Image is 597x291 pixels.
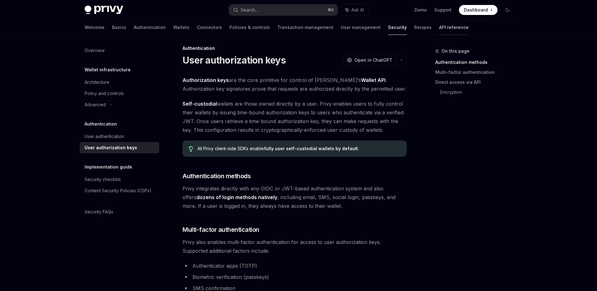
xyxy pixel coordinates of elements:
a: Security FAQs [80,206,159,217]
a: Direct access via API [435,77,517,87]
div: Security FAQs [85,208,113,216]
span: Privy also enables multi-factor authentication for access to user authorization keys. Supported a... [183,238,407,255]
a: Wallet API [361,77,386,83]
span: are the core primitive for control of [PERSON_NAME]’s . Authorization key signatures prove that r... [183,76,407,93]
strong: fully user self-custodial wallets by default [264,146,358,151]
a: Basics [112,20,126,35]
span: On this page [442,47,470,55]
div: Architecture [85,79,109,86]
div: Authentication [183,45,407,51]
span: Multi-factor authentication [183,225,259,234]
a: Security [388,20,407,35]
span: Open in ChatGPT [354,57,392,63]
span: wallets are those owned directly by a user. Privy enables users to fully control their wallets by... [183,99,407,134]
a: Wallets [173,20,189,35]
div: All Privy client-side SDKs enable . [197,145,400,152]
a: Content Security Policies (CSPs) [80,185,159,196]
a: Authorization keys [183,77,229,83]
a: Demo [414,7,427,13]
button: Ask AI [341,4,368,16]
div: Policy and controls [85,90,124,97]
button: Open in ChatGPT [343,55,396,65]
a: Recipes [414,20,432,35]
img: dark logo [85,6,123,14]
svg: Tip [189,146,193,152]
div: Advanced [85,101,106,108]
h5: Implementation guide [85,163,132,171]
div: User authentication [85,133,124,140]
div: Security checklist [85,176,121,183]
li: Authenticator apps (TOTP) [183,261,407,270]
a: API reference [439,20,469,35]
button: Toggle dark mode [502,5,512,15]
div: Content Security Policies (CSPs) [85,187,151,194]
a: Connectors [197,20,222,35]
a: Overview [80,45,159,56]
a: Authentication [134,20,166,35]
div: User authorization keys [85,144,137,151]
a: dozens of login methods natively [197,194,277,201]
a: Multi-factor authentication [435,67,517,77]
a: Support [434,7,451,13]
span: Privy integrates directly with any OIDC or JWT-based authentication system and also offers , incl... [183,184,407,210]
a: Policies & controls [229,20,270,35]
a: Encryption [440,87,517,97]
h5: Authentication [85,120,117,128]
a: Transaction management [277,20,333,35]
a: User authentication [80,131,159,142]
a: Architecture [80,77,159,88]
li: Biometric verification (passkeys) [183,273,407,281]
a: User authorization keys [80,142,159,153]
span: ⌘ K [327,7,334,12]
a: Welcome [85,20,104,35]
button: Search...⌘K [229,4,338,16]
span: Ask AI [351,7,364,13]
span: Authentication methods [183,172,251,180]
a: Security checklist [80,174,159,185]
div: Overview [85,47,104,54]
h5: Wallet infrastructure [85,66,131,74]
div: Search... [241,6,258,14]
h1: User authorization keys [183,55,286,66]
a: Authentication methods [435,57,517,67]
a: User management [341,20,381,35]
span: Dashboard [464,7,488,13]
strong: Self-custodial [183,101,217,107]
a: Dashboard [459,5,497,15]
a: Policy and controls [80,88,159,99]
